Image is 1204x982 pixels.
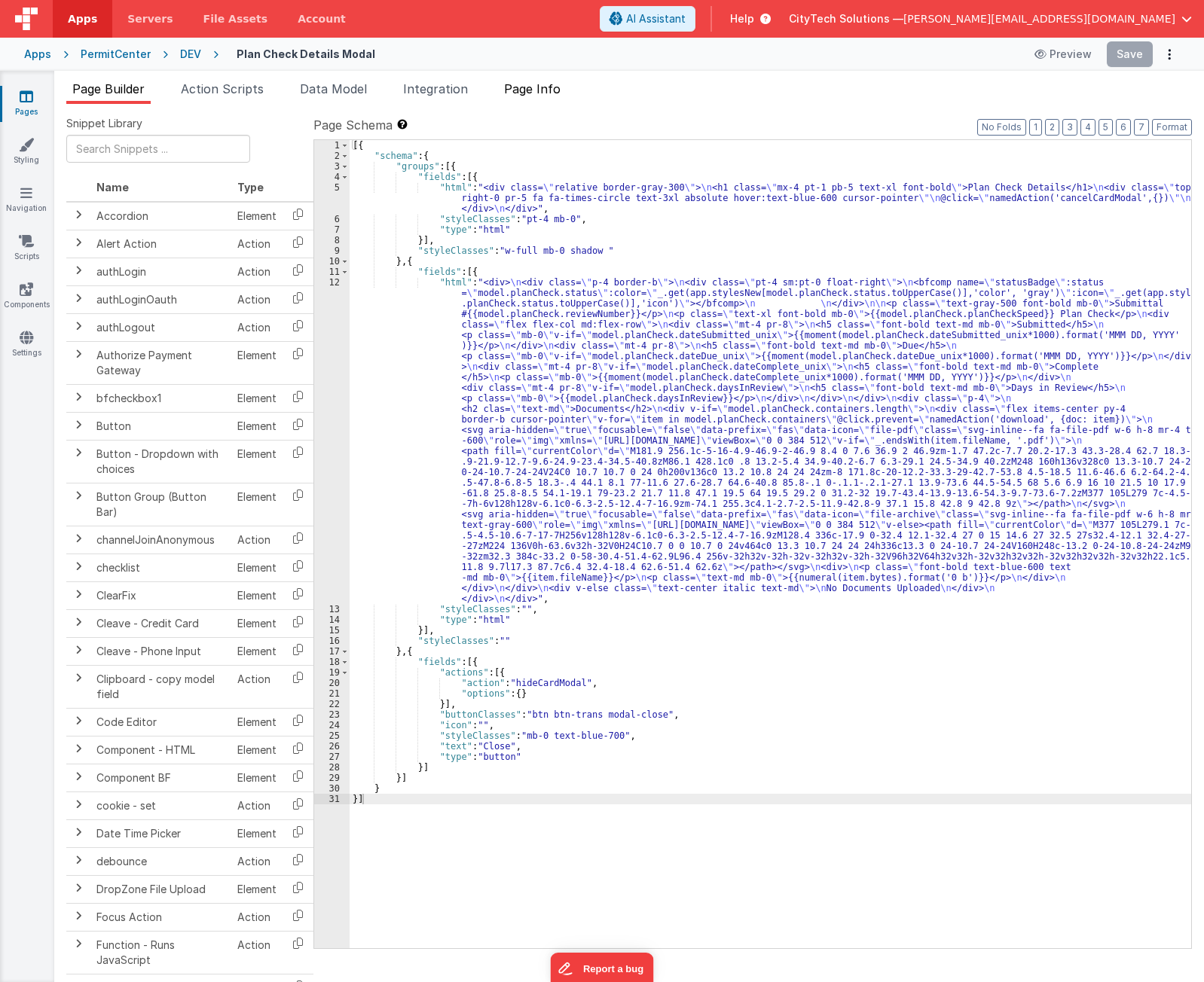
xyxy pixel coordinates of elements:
span: Snippet Library [66,116,142,131]
td: bfcheckbox1 [90,384,231,412]
td: Focus Action [90,903,231,931]
td: Accordion [90,202,231,230]
button: No Folds [977,119,1026,136]
span: Action Scripts [181,81,264,96]
td: Action [231,847,283,875]
span: Page Info [504,81,561,96]
span: Help [730,11,754,26]
td: Component - HTML [90,736,231,764]
button: Format [1152,119,1192,136]
div: 22 [314,699,350,709]
div: 15 [314,625,350,636]
td: Action [231,285,283,313]
td: Element [231,202,283,230]
div: 10 [314,256,350,267]
span: [PERSON_NAME][EMAIL_ADDRESS][DOMAIN_NAME] [903,11,1175,26]
td: Action [231,313,283,341]
button: Preview [1025,42,1101,66]
div: 1 [314,140,350,151]
button: 5 [1099,119,1113,136]
div: 5 [314,182,350,214]
div: 30 [314,783,350,794]
td: cookie - set [90,791,231,819]
button: 4 [1080,119,1096,136]
td: Element [231,637,283,665]
div: 11 [314,267,350,277]
div: Apps [24,47,51,62]
div: 12 [314,277,350,604]
span: Apps [68,11,97,26]
div: 7 [314,224,350,235]
div: 8 [314,235,350,245]
td: Action [231,931,283,974]
div: PermitCenter [81,47,151,62]
div: 17 [314,646,350,657]
h4: Plan Check Details Modal [237,48,375,59]
span: File Assets [203,11,268,26]
td: Component BF [90,764,231,791]
button: 3 [1062,119,1077,136]
td: Action [231,526,283,554]
td: ClearFix [90,581,231,609]
div: 20 [314,678,350,688]
div: 3 [314,161,350,172]
td: Element [231,581,283,609]
span: Integration [403,81,468,96]
div: 6 [314,214,350,224]
button: 1 [1029,119,1042,136]
td: Authorize Payment Gateway [90,341,231,384]
div: 2 [314,151,350,161]
td: authLogout [90,313,231,341]
div: 9 [314,245,350,256]
td: Element [231,708,283,736]
td: Element [231,554,283,581]
td: Action [231,258,283,285]
button: Options [1159,44,1180,65]
td: checklist [90,554,231,581]
div: 29 [314,773,350,783]
td: Cleave - Phone Input [90,637,231,665]
td: Element [231,412,283,440]
td: Element [231,341,283,384]
input: Search Snippets ... [66,135,250,163]
td: Action [231,230,283,258]
div: 21 [314,688,350,699]
td: Element [231,736,283,764]
button: CityTech Solutions — [PERSON_NAME][EMAIL_ADDRESS][DOMAIN_NAME] [789,11,1192,26]
td: authLogin [90,258,231,285]
td: Element [231,440,283,483]
div: 4 [314,172,350,182]
td: Action [231,791,283,819]
td: Element [231,483,283,526]
td: Action [231,903,283,931]
td: Button - Dropdown with choices [90,440,231,483]
div: 24 [314,720,350,730]
button: 7 [1134,119,1149,136]
td: Action [231,665,283,708]
div: 23 [314,709,350,720]
td: Clipboard - copy model field [90,665,231,708]
td: Date Time Picker [90,819,231,847]
div: 31 [314,794,350,804]
td: Code Editor [90,708,231,736]
td: debounce [90,847,231,875]
td: Element [231,819,283,847]
td: Element [231,764,283,791]
div: 25 [314,730,350,741]
div: 28 [314,762,350,773]
td: Element [231,384,283,412]
span: Page Builder [72,81,145,96]
div: 16 [314,636,350,646]
div: DEV [180,47,201,62]
button: 2 [1045,119,1059,136]
td: Element [231,609,283,637]
span: Page Schema [313,116,393,134]
button: 6 [1116,119,1131,136]
td: Alert Action [90,230,231,258]
span: Servers [127,11,173,26]
td: Cleave - Credit Card [90,609,231,637]
div: 27 [314,752,350,762]
div: 13 [314,604,350,615]
td: Function - Runs JavaScript [90,931,231,974]
div: 14 [314,615,350,625]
